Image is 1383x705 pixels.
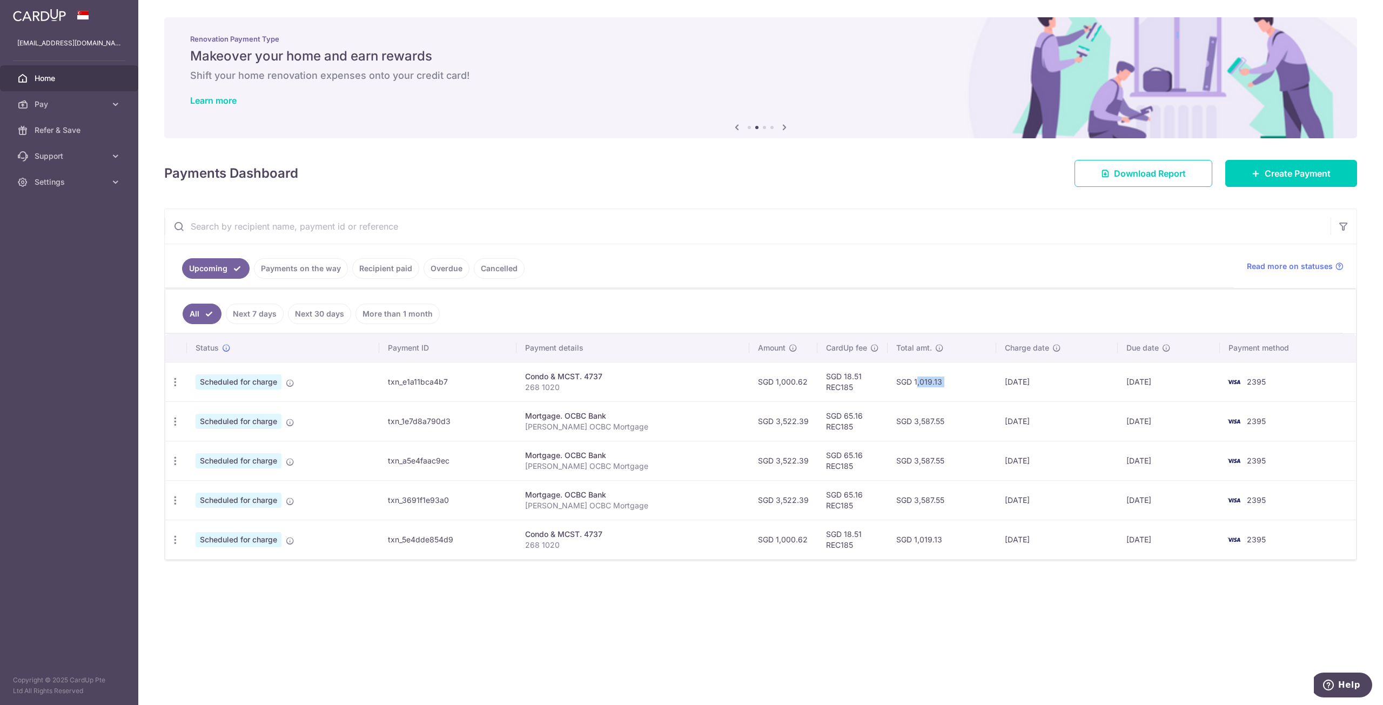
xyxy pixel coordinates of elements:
th: Payment method [1220,334,1356,362]
td: [DATE] [996,441,1118,480]
td: SGD 3,522.39 [749,401,817,441]
td: SGD 3,522.39 [749,441,817,480]
td: SGD 3,587.55 [888,441,996,480]
td: SGD 3,522.39 [749,480,817,520]
td: SGD 1,000.62 [749,362,817,401]
span: Pay [35,99,106,110]
td: SGD 1,019.13 [888,362,996,401]
h4: Payments Dashboard [164,164,298,183]
div: Mortgage. OCBC Bank [525,489,741,500]
span: Create Payment [1265,167,1331,180]
p: [EMAIL_ADDRESS][DOMAIN_NAME] [17,38,121,49]
a: Next 7 days [226,304,284,324]
td: [DATE] [1118,401,1220,441]
span: 2395 [1247,456,1266,465]
p: [PERSON_NAME] OCBC Mortgage [525,421,741,432]
span: Scheduled for charge [196,493,281,508]
td: txn_3691f1e93a0 [379,480,516,520]
p: 268 1020 [525,540,741,550]
p: [PERSON_NAME] OCBC Mortgage [525,461,741,472]
div: Condo & MCST. 4737 [525,371,741,382]
td: SGD 18.51 REC185 [817,520,888,559]
td: SGD 1,000.62 [749,520,817,559]
a: Upcoming [182,258,250,279]
td: SGD 65.16 REC185 [817,401,888,441]
input: Search by recipient name, payment id or reference [165,209,1331,244]
a: Download Report [1075,160,1212,187]
td: [DATE] [996,401,1118,441]
td: SGD 18.51 REC185 [817,362,888,401]
div: Mortgage. OCBC Bank [525,450,741,461]
a: Overdue [424,258,469,279]
th: Payment details [516,334,749,362]
span: Scheduled for charge [196,453,281,468]
a: Next 30 days [288,304,351,324]
td: [DATE] [996,520,1118,559]
p: [PERSON_NAME] OCBC Mortgage [525,500,741,511]
div: Condo & MCST. 4737 [525,529,741,540]
span: Status [196,343,219,353]
img: CardUp [13,9,66,22]
a: All [183,304,221,324]
a: Recipient paid [352,258,419,279]
span: Amount [758,343,786,353]
td: [DATE] [1118,441,1220,480]
img: Bank Card [1223,415,1245,428]
td: SGD 3,587.55 [888,480,996,520]
iframe: Opens a widget where you can find more information [1314,673,1372,700]
span: Support [35,151,106,162]
span: Scheduled for charge [196,414,281,429]
a: More than 1 month [355,304,440,324]
span: Home [35,73,106,84]
td: txn_e1a11bca4b7 [379,362,516,401]
img: Bank Card [1223,454,1245,467]
span: 2395 [1247,495,1266,505]
td: [DATE] [1118,520,1220,559]
img: Bank Card [1223,494,1245,507]
h6: Shift your home renovation expenses onto your credit card! [190,69,1331,82]
span: CardUp fee [826,343,867,353]
td: [DATE] [1118,362,1220,401]
span: 2395 [1247,417,1266,426]
span: Due date [1126,343,1159,353]
span: 2395 [1247,377,1266,386]
p: 268 1020 [525,382,741,393]
span: 2395 [1247,535,1266,544]
td: txn_1e7d8a790d3 [379,401,516,441]
a: Create Payment [1225,160,1357,187]
td: txn_a5e4faac9ec [379,441,516,480]
td: [DATE] [1118,480,1220,520]
td: SGD 1,019.13 [888,520,996,559]
th: Payment ID [379,334,516,362]
td: SGD 3,587.55 [888,401,996,441]
p: Renovation Payment Type [190,35,1331,43]
a: Learn more [190,95,237,106]
span: Refer & Save [35,125,106,136]
td: SGD 65.16 REC185 [817,480,888,520]
div: Mortgage. OCBC Bank [525,411,741,421]
td: txn_5e4dde854d9 [379,520,516,559]
img: Bank Card [1223,375,1245,388]
span: Total amt. [896,343,932,353]
a: Payments on the way [254,258,348,279]
span: Settings [35,177,106,187]
img: Bank Card [1223,533,1245,546]
span: Scheduled for charge [196,532,281,547]
span: Charge date [1005,343,1049,353]
td: SGD 65.16 REC185 [817,441,888,480]
span: Download Report [1114,167,1186,180]
span: Scheduled for charge [196,374,281,390]
h5: Makeover your home and earn rewards [190,48,1331,65]
td: [DATE] [996,480,1118,520]
span: Read more on statuses [1247,261,1333,272]
img: Renovation banner [164,17,1357,138]
a: Cancelled [474,258,525,279]
a: Read more on statuses [1247,261,1344,272]
td: [DATE] [996,362,1118,401]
